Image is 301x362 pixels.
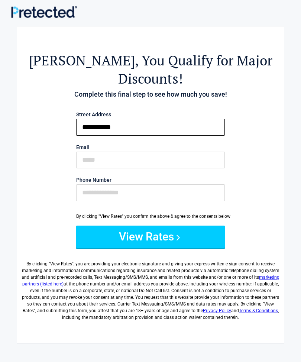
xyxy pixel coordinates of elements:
[76,213,225,220] div: By clicking "View Rates" you confirm the above & agree to the consents below
[76,177,225,182] label: Phone Number
[76,145,225,150] label: Email
[22,275,279,287] a: marketing partners (listed here)
[239,308,278,313] a: Terms & Conditions
[50,261,72,266] span: View Rates
[76,226,225,248] button: View Rates
[11,6,77,18] img: Main Logo
[21,255,280,321] label: By clicking " ", you are providing your electronic signature and giving your express written e-si...
[21,90,280,99] h4: Complete this final step to see how much you save!
[76,112,225,117] label: Street Address
[29,51,135,70] span: [PERSON_NAME]
[203,308,231,313] a: Privacy Policy
[21,51,280,88] h2: , You Qualify for Major Discounts!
